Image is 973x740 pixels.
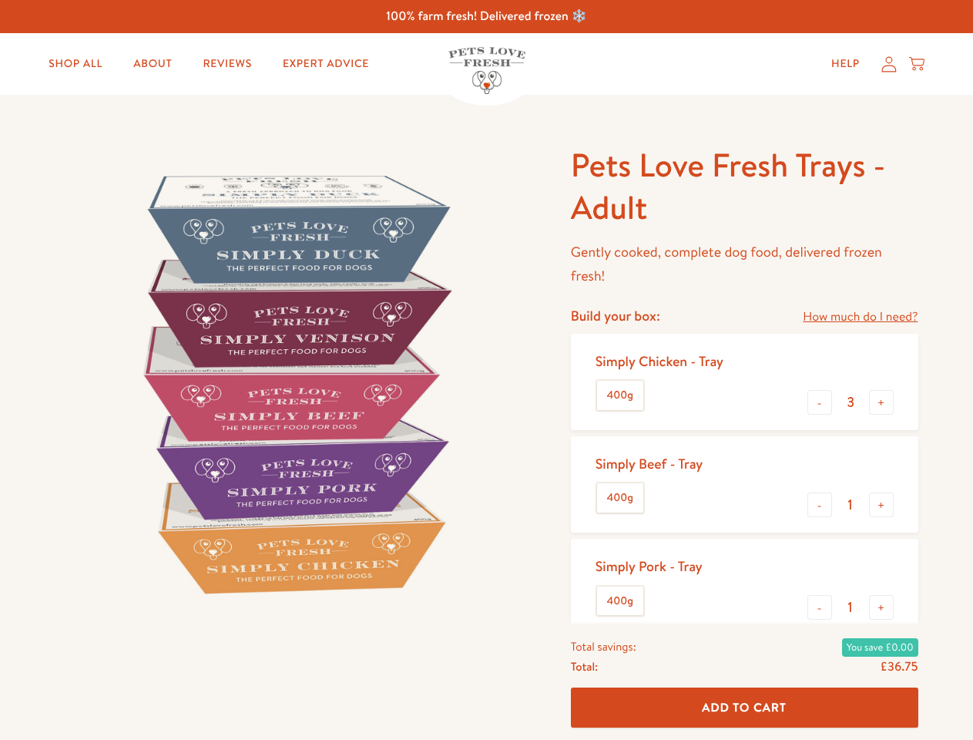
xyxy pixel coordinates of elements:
button: - [807,493,832,517]
div: Simply Beef - Tray [596,455,703,473]
p: Gently cooked, complete dog food, delivered frozen fresh! [571,240,918,288]
a: About [121,49,184,79]
span: £36.75 [880,658,918,675]
a: Reviews [190,49,263,79]
button: + [869,390,894,415]
a: Help [819,49,872,79]
label: 400g [597,381,643,410]
button: + [869,595,894,620]
h1: Pets Love Fresh Trays - Adult [571,144,918,228]
a: Shop All [36,49,115,79]
button: Add To Cart [571,688,918,728]
button: + [869,493,894,517]
span: Add To Cart [702,699,787,715]
span: You save £0.00 [842,638,918,657]
button: - [807,390,832,415]
a: Expert Advice [270,49,381,79]
div: Simply Pork - Tray [596,557,703,575]
label: 400g [597,587,643,616]
span: Total: [571,657,598,677]
img: Pets Love Fresh Trays - Adult [55,144,534,623]
a: How much do I need? [803,307,918,328]
button: - [807,595,832,620]
label: 400g [597,483,643,513]
div: Simply Chicken - Tray [596,352,723,370]
h4: Build your box: [571,307,660,325]
span: Total savings: [571,637,636,657]
img: Pets Love Fresh [448,47,525,94]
